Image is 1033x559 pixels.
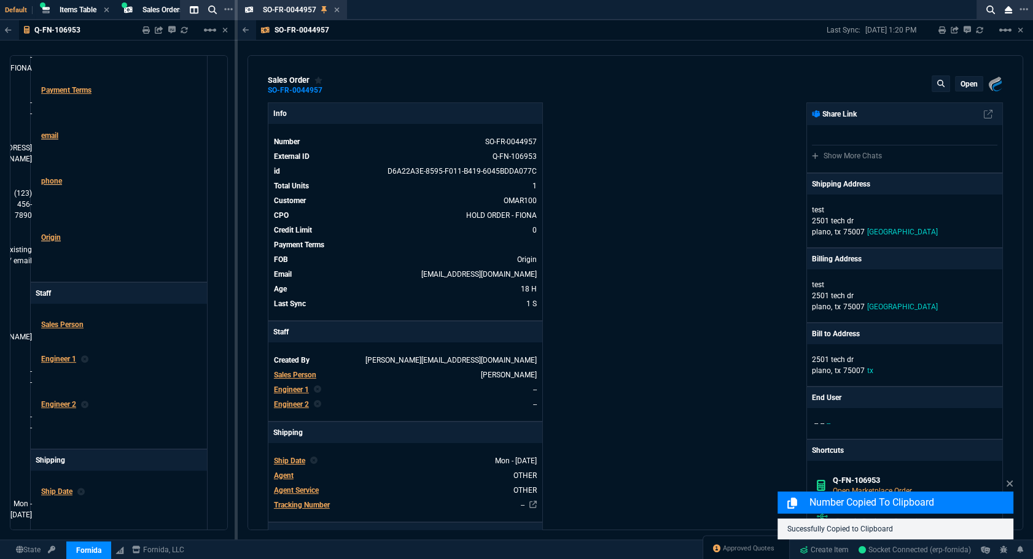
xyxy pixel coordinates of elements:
[273,298,537,310] tr: 9/19/25 => 1:20 PM
[104,6,109,15] nx-icon: Close Tab
[998,23,1013,37] mat-icon: Example home icon
[222,25,228,35] a: Hide Workbench
[12,544,44,555] a: Global State
[310,455,318,466] nx-icon: Clear selected rep
[314,384,321,395] nx-icon: Clear selected rep
[274,167,280,175] span: id
[273,484,537,496] tr: undefined
[504,196,537,205] a: OMAR100
[81,353,88,364] nx-icon: Clear selected rep
[274,137,300,146] span: Number
[41,487,72,496] span: Ship Date
[41,177,62,185] span: phone
[274,356,310,364] span: Created By
[532,182,537,190] span: 1
[274,226,312,234] span: Credit Limit
[81,399,88,410] nx-icon: Clear selected rep
[14,188,32,221] a: 1234567890
[274,371,316,379] span: Sales Person
[812,366,832,375] span: plano,
[273,209,537,222] tr: undefined
[203,23,217,37] mat-icon: Example home icon
[481,371,537,379] span: ROSS
[273,180,537,192] tr: undefined
[273,224,537,236] tr: undefined
[723,544,774,553] span: Approved Quotes
[128,544,188,555] a: msbcCompanyName
[77,486,85,497] nx-icon: Clear selected rep
[533,400,537,409] span: --
[268,75,323,85] div: sales order
[274,400,309,409] span: Engineer 2
[812,109,857,120] p: Share Link
[835,366,841,375] span: tx
[314,399,321,410] nx-icon: Clear selected rep
[36,314,202,348] tr: undefined
[314,75,323,85] div: Add to Watchlist
[843,366,865,375] span: 75007
[36,226,202,272] tr: undefined
[36,170,202,226] tr: 1234567890
[1018,25,1023,35] a: Hide Workbench
[521,501,524,509] a: --
[274,299,306,308] span: Last Sync
[6,244,32,266] span: existing / email
[274,285,287,293] span: Age
[268,422,542,443] p: Shipping
[273,283,537,295] tr: 9/18/25 => 7:00 PM
[812,290,997,301] p: 2501 tech dr
[521,285,537,293] span: 9/18/25 => 7:00 PM
[1000,2,1017,17] nx-icon: Close Workbench
[812,152,882,160] a: Show More Chats
[273,469,537,482] tr: undefined
[274,241,324,249] span: Payment Terms
[827,25,865,35] p: Last Sync:
[36,125,202,170] tr: yo@gmail.com
[827,419,830,428] span: --
[513,471,537,480] span: OTHER
[867,228,938,236] span: [GEOGRAPHIC_DATA]
[273,165,537,177] tr: See Marketplace Order
[867,303,938,311] span: [GEOGRAPHIC_DATA]
[41,400,76,409] span: Engineer 2
[36,480,202,526] tr: undefined
[10,498,32,520] span: 2025-09-22T00:00:00.000Z
[835,228,841,236] span: tx
[867,366,873,375] span: tx
[812,392,841,403] p: End User
[274,182,309,190] span: Total Units
[961,79,978,89] p: Open
[812,354,997,365] p: 2501 tech dr
[274,471,294,480] span: Agent
[30,97,32,119] a: --
[274,211,289,220] span: CPO
[41,131,58,140] span: email
[787,523,1004,534] p: Sucessfully Copied to Clipboard
[273,455,537,467] tr: undefined
[274,270,292,279] span: Email
[273,253,537,266] tr: undefined
[36,393,202,439] tr: undefined
[224,4,233,15] nx-icon: Open New Tab
[526,299,537,308] span: 9/19/25 => 1:20 PM
[274,255,288,264] span: FOB
[812,328,860,339] p: Bill to Address
[31,283,207,304] p: Staff
[812,215,997,226] p: 2501 tech dr
[268,322,542,342] p: Staff
[273,136,537,148] tr: See Marketplace Order
[859,544,971,555] a: LiZxSoBC80h49jrqAAIY
[60,6,96,14] span: Items Table
[365,356,537,364] span: SARAH.COSTA@FORNIDA.COM
[795,541,854,559] a: Create Item
[268,90,322,91] a: SO-FR-0044957
[833,476,993,485] h6: Q-FN-106953
[493,152,537,161] a: See Marketplace Order
[809,495,1011,510] p: Number Copied to Clipboard
[273,499,537,511] tr: undefined
[268,103,542,124] p: Info
[185,2,203,17] nx-icon: Split Panels
[843,228,865,236] span: 75007
[812,228,832,236] span: plano,
[485,137,537,146] span: See Marketplace Order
